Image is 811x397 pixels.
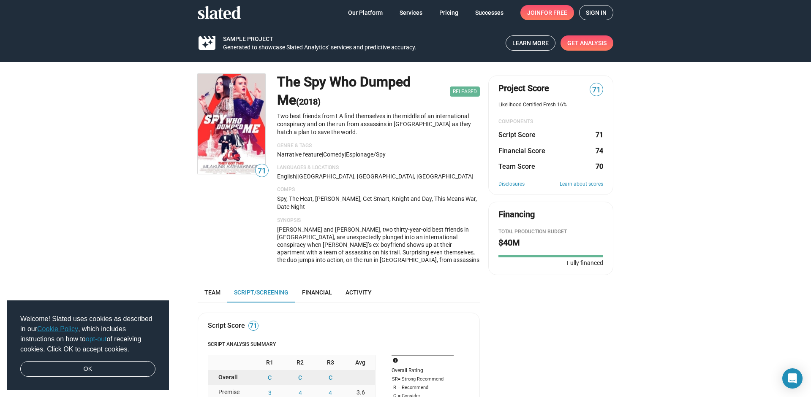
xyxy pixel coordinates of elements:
span: [PERSON_NAME] and [PERSON_NAME], two thirty-year-old best friends in [GEOGRAPHIC_DATA], are unexp... [277,226,479,278]
span: espionage/spy [346,151,386,158]
span: Services [400,5,422,20]
a: Disclosures [498,181,525,188]
mat-icon: info [392,356,403,367]
span: Welcome! Slated uses cookies as described in our , which includes instructions on how to of recei... [20,314,155,354]
a: Cookie Policy [37,325,78,332]
span: R [392,384,398,391]
div: Generated to showcase Slated Analytics’ services and predictive accuracy. [223,43,499,51]
p: Spy, The Heat, [PERSON_NAME], Get Smart, Knight and Day, This Means War, Date Night [277,195,480,211]
img: The Spy Who Dumped Me [198,74,265,174]
span: [GEOGRAPHIC_DATA], [GEOGRAPHIC_DATA], [GEOGRAPHIC_DATA] [297,173,474,180]
span: Comedy [323,151,345,158]
span: Team [204,289,220,296]
a: Sign in [579,5,613,20]
a: Joinfor free [520,5,574,20]
span: Pricing [439,5,458,20]
span: 71 [256,165,268,177]
a: Team [198,282,227,302]
a: Financial [295,282,339,302]
a: dismiss cookie message [20,361,155,377]
div: Overall Rating [392,367,454,374]
span: | [322,151,323,158]
a: opt-out [86,335,107,343]
span: 71 [249,322,258,330]
div: Total Production budget [498,229,603,235]
a: Successes [468,5,510,20]
span: Script/Screening [234,289,288,296]
span: Released [450,86,480,97]
div: Likelihood Certified Fresh 16% [498,102,603,108]
span: Learn More [512,36,549,50]
h1: The Spy Who Dumped Me [277,73,446,109]
a: Learn More [506,35,555,51]
span: Get Analysis [567,35,607,51]
a: Our Platform [341,5,389,20]
span: 71 [590,84,603,96]
div: R2 [285,355,316,370]
span: Project Score [498,83,549,94]
a: Get Analysis [561,35,613,51]
span: Fully financed [563,259,603,267]
span: (2018) [296,97,321,107]
div: Open Intercom Messenger [782,368,803,389]
a: Services [393,5,429,20]
span: | [345,151,346,158]
mat-icon: movie_filter [197,38,217,48]
div: Sample Project [223,33,499,43]
span: Sign in [586,5,607,20]
button: C [315,370,346,385]
p: Genre & Tags [277,143,480,149]
a: Pricing [433,5,465,20]
p: Languages & Locations [277,165,480,171]
dd: 74 [595,146,603,155]
div: Avg [346,355,375,370]
span: | [296,173,297,180]
span: English [277,173,296,180]
span: for free [541,5,567,20]
span: Our Platform [348,5,383,20]
div: = Strong Recommend [392,376,454,383]
span: Narrative feature [277,151,322,158]
dt: Financial Score [498,146,545,155]
a: Script/Screening [227,282,295,302]
div: R1 [255,355,285,370]
span: Financial [302,289,332,296]
dt: Script Score [498,130,536,139]
div: Financing [498,209,535,220]
button: C [255,370,285,385]
p: Two best friends from LA find themselves in the middle of an international conspiracy and on the ... [277,112,480,136]
div: R3 [315,355,346,370]
a: Learn about scores [560,181,603,188]
div: cookieconsent [7,300,169,391]
dt: Team Score [498,162,535,171]
a: Activity [339,282,378,302]
p: Synopsis [277,217,480,224]
span: Activity [346,289,372,296]
h2: $40M [498,237,603,248]
h4: Script Analysis Summary [208,341,470,348]
span: Join [527,5,567,20]
div: = Recommend [392,384,454,391]
div: Overall [208,370,255,385]
p: Comps [277,186,480,193]
button: C [285,370,316,385]
div: Script Score [208,321,245,330]
span: Successes [475,5,503,20]
dd: 71 [595,130,603,139]
span: SR [392,376,398,383]
div: COMPONENTS [498,119,603,125]
dd: 70 [595,162,603,171]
